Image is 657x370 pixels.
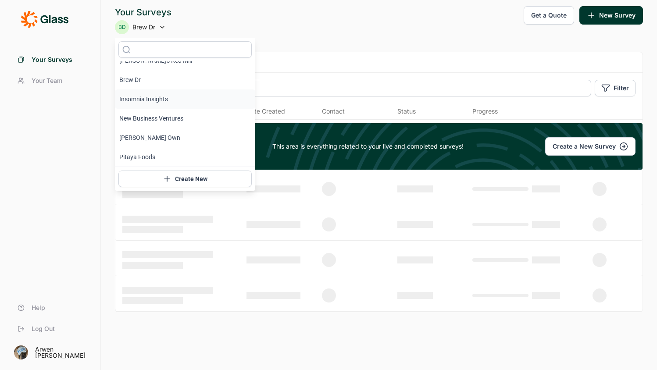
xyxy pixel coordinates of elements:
input: Search [122,80,591,96]
button: Get a Quote [524,6,574,25]
button: Create New [118,171,252,187]
span: Log Out [32,324,55,333]
li: Insomnia Insights [115,89,255,109]
li: [PERSON_NAME] Own [115,128,255,147]
div: Arwen [PERSON_NAME] [35,346,90,359]
li: Pitaya Foods [115,147,255,167]
button: Filter [595,80,636,96]
p: This area is everything related to your live and completed surveys! [272,142,464,151]
div: Progress [472,107,498,116]
button: New Survey [579,6,643,25]
span: Brew Dr [132,23,155,32]
div: Your Surveys [115,6,171,18]
div: BD [115,20,129,34]
div: Contact [322,107,345,116]
span: Your Team [32,76,62,85]
button: Create a New Survey [545,137,636,156]
span: Date Created [246,107,285,116]
div: Status [397,107,416,116]
span: Your Surveys [32,55,72,64]
li: Brew Dr [115,70,255,89]
span: Help [32,303,45,312]
li: New Business Ventures [115,109,255,128]
img: ocn8z7iqvmiiaveqkfqd.png [14,345,28,359]
span: Filter [614,84,629,92]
